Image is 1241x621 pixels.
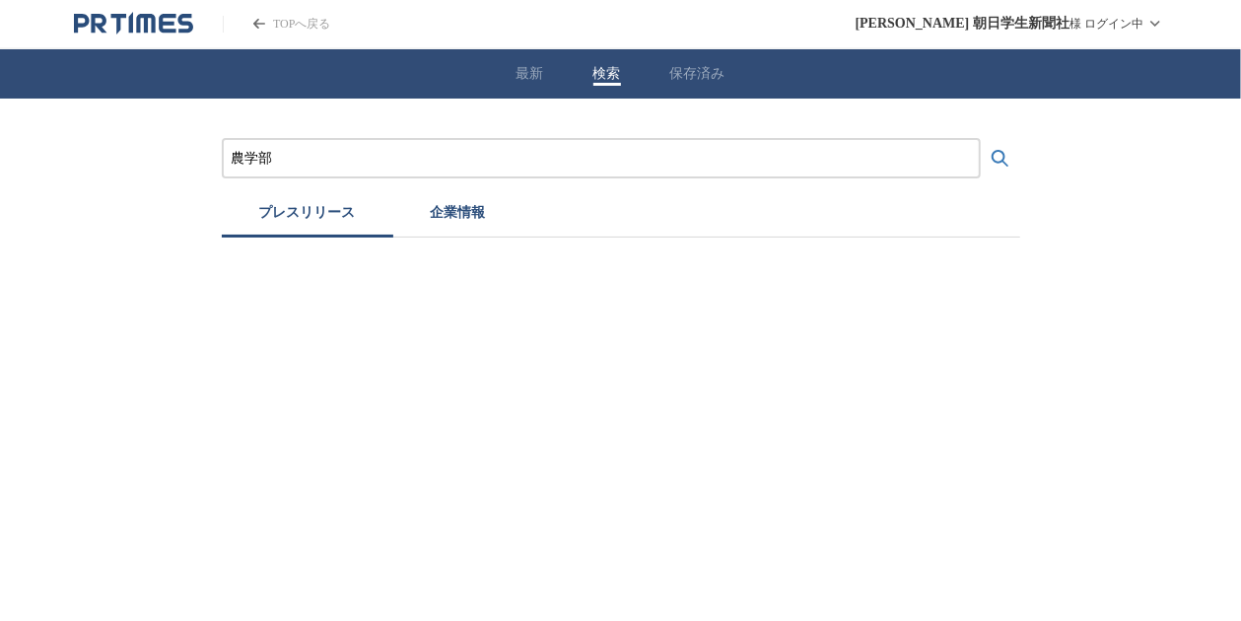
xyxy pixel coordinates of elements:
[222,194,393,238] button: プレスリリース
[981,139,1020,178] button: 検索する
[223,16,330,33] a: PR TIMESのトップページはこちら
[856,15,1069,33] span: [PERSON_NAME] 朝日学生新聞社
[393,194,523,238] button: 企業情報
[232,148,971,170] input: プレスリリースおよび企業を検索する
[593,65,621,83] button: 検索
[670,65,725,83] button: 保存済み
[74,12,193,35] a: PR TIMESのトップページはこちら
[517,65,544,83] button: 最新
